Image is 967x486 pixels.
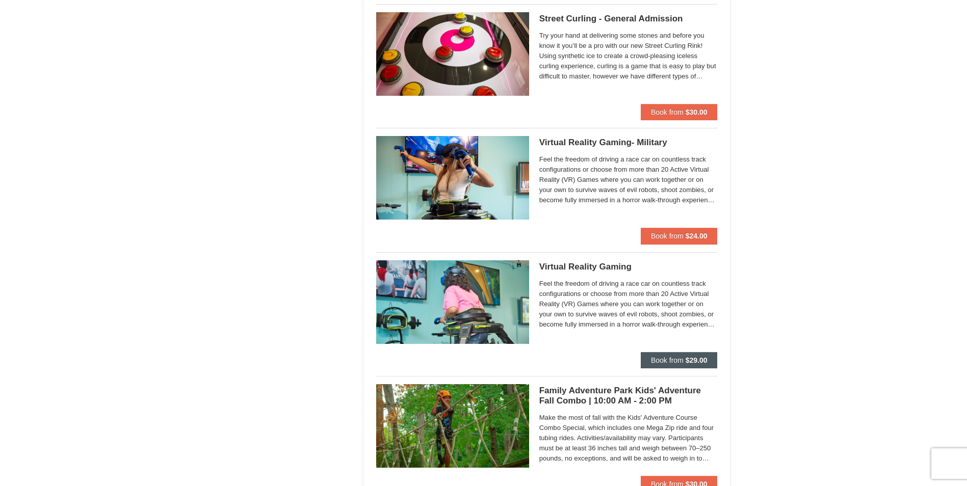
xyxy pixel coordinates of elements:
span: Try your hand at delivering some stones and before you know it you’ll be a pro with our new Stree... [539,31,718,82]
button: Book from $24.00 [641,228,718,244]
img: 6619925-37-774baaa7.jpg [376,384,529,468]
button: Book from $30.00 [641,104,718,120]
button: Book from $29.00 [641,352,718,368]
span: Feel the freedom of driving a race car on countless track configurations or choose from more than... [539,154,718,205]
span: Make the most of fall with the Kids' Adventure Course Combo Special, which includes one Mega Zip ... [539,413,718,464]
span: Book from [651,356,684,364]
span: Book from [651,232,684,240]
h5: Street Curling - General Admission [539,14,718,24]
span: Book from [651,108,684,116]
img: 15390471-88-44377514.jpg [376,12,529,96]
h5: Virtual Reality Gaming- Military [539,138,718,148]
strong: $30.00 [686,108,708,116]
strong: $29.00 [686,356,708,364]
span: Feel the freedom of driving a race car on countless track configurations or choose from more than... [539,279,718,330]
h5: Virtual Reality Gaming [539,262,718,272]
img: 6619913-473-21a848be.jpg [376,136,529,220]
img: 6619913-458-d9672938.jpg [376,260,529,344]
strong: $24.00 [686,232,708,240]
h5: Family Adventure Park Kids' Adventure Fall Combo | 10:00 AM - 2:00 PM [539,386,718,406]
